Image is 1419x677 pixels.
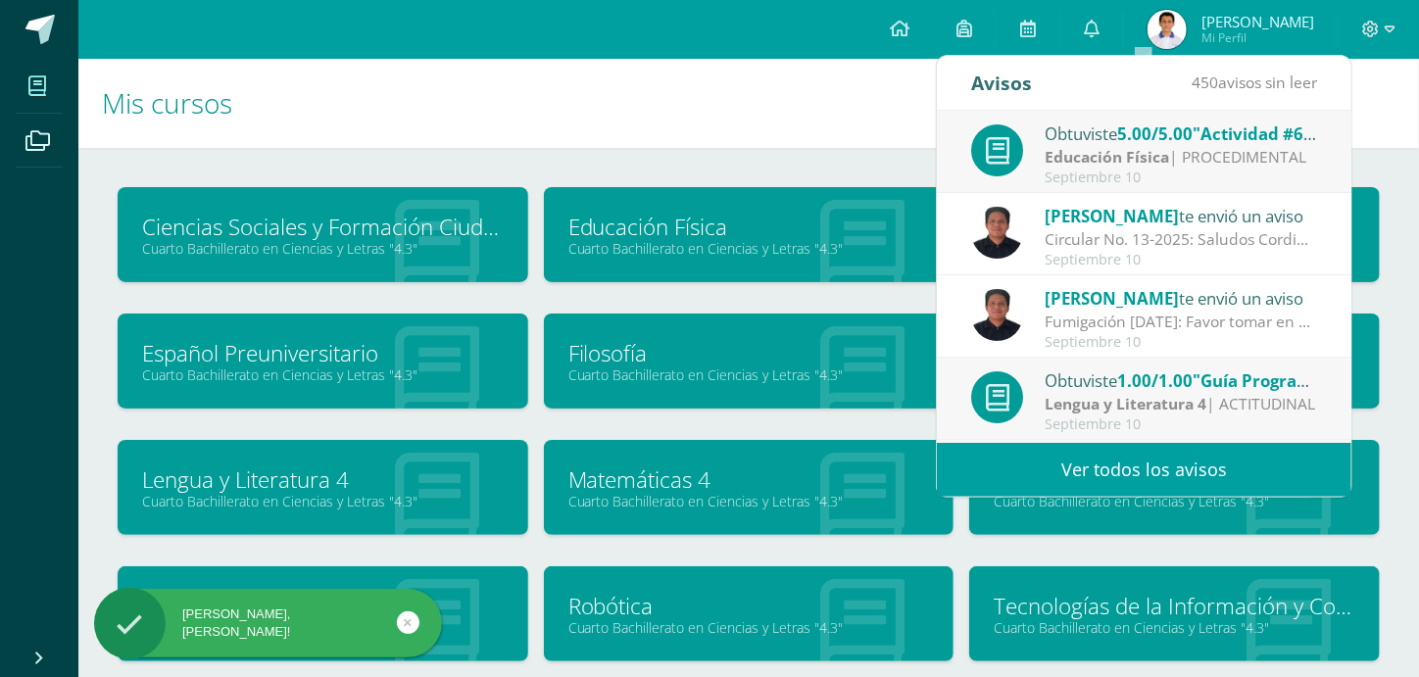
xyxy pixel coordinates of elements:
[568,464,930,495] a: Matemáticas 4
[1201,12,1314,31] span: [PERSON_NAME]
[142,464,504,495] a: Lengua y Literatura 4
[1201,29,1314,46] span: Mi Perfil
[1045,416,1317,433] div: Septiembre 10
[1045,285,1317,311] div: te envió un aviso
[971,207,1023,259] img: eff8bfa388aef6dbf44d967f8e9a2edc.png
[1045,393,1317,415] div: | ACTITUDINAL
[568,212,930,242] a: Educación Física
[1045,203,1317,228] div: te envió un aviso
[142,365,504,384] a: Cuarto Bachillerato en Ciencias y Letras "4.3"
[1192,72,1218,93] span: 450
[142,492,504,510] a: Cuarto Bachillerato en Ciencias y Letras "4.3"
[1045,228,1317,251] div: Circular No. 13-2025: Saludos Cordiales, por este medio se hace notificación electrónica de la ci...
[102,84,232,121] span: Mis cursos
[1045,287,1179,310] span: [PERSON_NAME]
[1045,205,1179,227] span: [PERSON_NAME]
[1045,169,1317,186] div: Septiembre 10
[1045,252,1317,268] div: Septiembre 10
[1045,393,1206,414] strong: Lengua y Literatura 4
[568,239,930,258] a: Cuarto Bachillerato en Ciencias y Letras "4.3"
[1045,311,1317,333] div: Fumigación 10 de septiembre 2025: Favor tomar en consideración la información referida.
[1045,146,1169,168] strong: Educación Física
[568,338,930,368] a: Filosofía
[971,56,1032,110] div: Avisos
[568,591,930,621] a: Robótica
[1192,72,1317,93] span: avisos sin leer
[1045,121,1317,146] div: Obtuviste en
[994,492,1355,510] a: Cuarto Bachillerato en Ciencias y Letras "4.3"
[1193,369,1365,392] span: "Guía Programática."
[1148,10,1187,49] img: 8c90b53e8f579a87c5f6c31017cbcbc0.png
[994,591,1355,621] a: Tecnologías de la Información y Comunicación 4
[568,365,930,384] a: Cuarto Bachillerato en Ciencias y Letras "4.3"
[1117,122,1193,145] span: 5.00/5.00
[142,212,504,242] a: Ciencias Sociales y Formación Ciudadana 4
[1045,367,1317,393] div: Obtuviste en
[971,289,1023,341] img: eff8bfa388aef6dbf44d967f8e9a2edc.png
[1117,369,1193,392] span: 1.00/1.00
[94,605,442,641] div: [PERSON_NAME], [PERSON_NAME]!
[994,618,1355,637] a: Cuarto Bachillerato en Ciencias y Letras "4.3"
[142,338,504,368] a: Español Preuniversitario
[1045,146,1317,169] div: | PROCEDIMENTAL
[142,239,504,258] a: Cuarto Bachillerato en Ciencias y Letras "4.3"
[1193,122,1316,145] span: "Actividad #6"
[568,492,930,510] a: Cuarto Bachillerato en Ciencias y Letras "4.3"
[1045,334,1317,351] div: Septiembre 10
[937,443,1351,497] a: Ver todos los avisos
[568,618,930,637] a: Cuarto Bachillerato en Ciencias y Letras "4.3"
